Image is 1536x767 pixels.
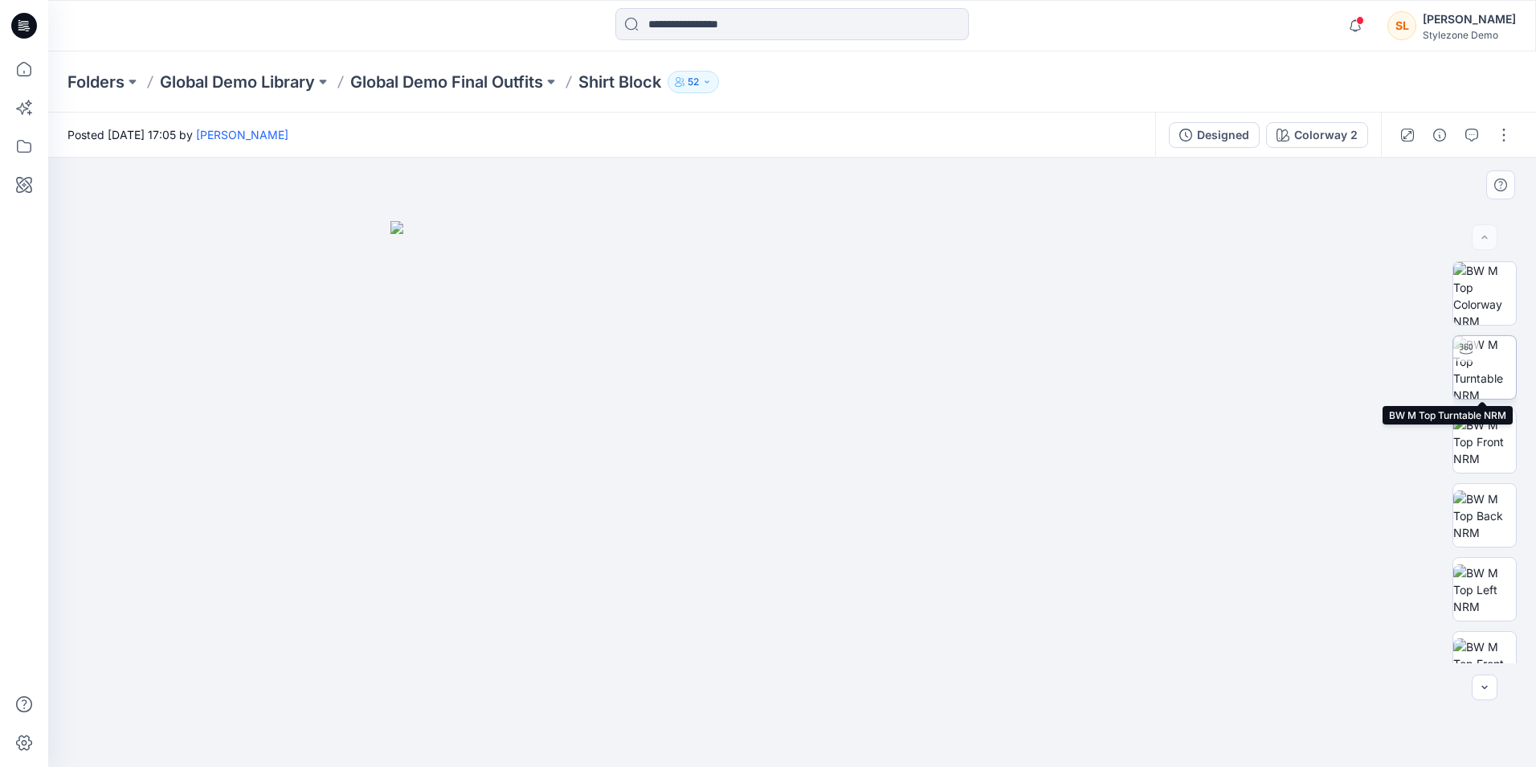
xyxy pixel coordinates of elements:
[1197,126,1249,144] div: Designed
[1453,262,1516,325] img: BW M Top Colorway NRM
[1453,416,1516,467] img: BW M Top Front NRM
[1266,122,1368,148] button: Colorway 2
[1453,490,1516,541] img: BW M Top Back NRM
[1423,10,1516,29] div: [PERSON_NAME]
[1169,122,1260,148] button: Designed
[1427,122,1452,148] button: Details
[1423,29,1516,41] div: Stylezone Demo
[196,128,288,142] a: [PERSON_NAME]
[1453,638,1516,689] img: BW M Top Front Chest NRM
[390,221,1194,767] img: eyJhbGciOiJIUzI1NiIsImtpZCI6IjAiLCJzbHQiOiJzZXMiLCJ0eXAiOiJKV1QifQ.eyJkYXRhIjp7InR5cGUiOiJzdG9yYW...
[1294,126,1358,144] div: Colorway 2
[668,71,719,93] button: 52
[688,73,699,91] p: 52
[67,71,125,93] a: Folders
[1387,11,1416,40] div: SL
[578,71,661,93] p: Shirt Block
[160,71,315,93] a: Global Demo Library
[67,126,288,143] span: Posted [DATE] 17:05 by
[1453,564,1516,615] img: BW M Top Left NRM
[350,71,543,93] a: Global Demo Final Outfits
[1453,336,1516,399] img: BW M Top Turntable NRM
